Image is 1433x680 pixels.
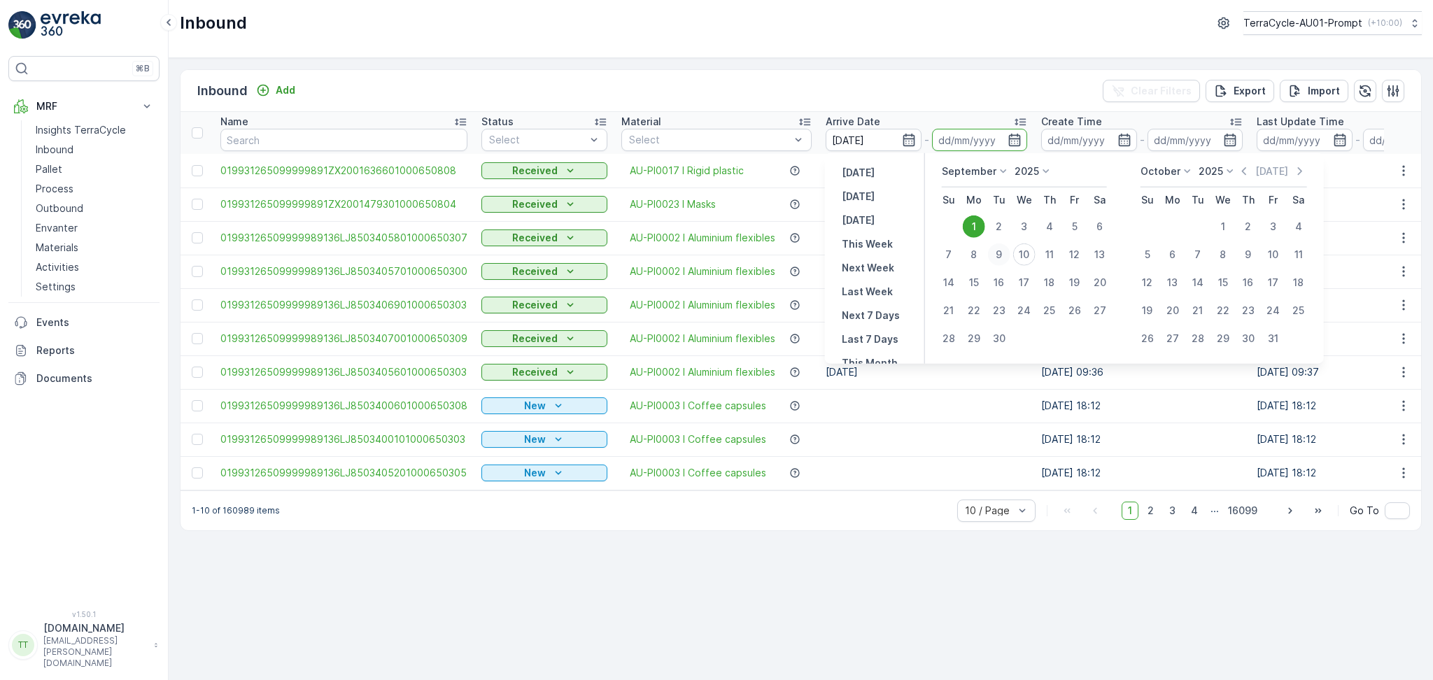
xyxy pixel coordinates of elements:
div: 28 [938,327,960,350]
p: Inbound [197,81,248,101]
div: 3 [1262,215,1285,238]
span: AU-PI0002 I Aluminium flexibles [630,264,775,278]
p: This Week [842,237,893,251]
div: 23 [988,299,1010,322]
div: 11 [1287,243,1310,266]
a: 01993126509999989136LJ8503400101000650303 [220,432,467,446]
a: AU-PI0002 I Aluminium flexibles [630,332,775,346]
span: 01993126509999989136LJ8503407001000650309 [220,332,467,346]
div: 25 [1038,299,1061,322]
span: Go To [1350,504,1379,518]
input: dd/mm/yyyy [1257,129,1353,151]
div: 8 [1212,243,1234,266]
a: Settings [30,277,160,297]
p: Documents [36,371,154,385]
th: Tuesday [1185,187,1210,213]
a: Envanter [30,218,160,238]
div: 30 [1237,327,1259,350]
div: Toggle Row Selected [192,434,203,445]
img: logo_light-DOdMpM7g.png [41,11,101,39]
th: Sunday [936,187,961,213]
input: Search [220,129,467,151]
p: Received [512,298,558,312]
button: Received [481,364,607,381]
a: Reports [8,337,160,364]
p: MRF [36,99,132,113]
div: 12 [1064,243,1086,266]
div: 29 [1212,327,1234,350]
button: Clear Filters [1103,80,1200,102]
span: v 1.50.1 [8,610,160,618]
p: Received [512,332,558,346]
div: 7 [938,243,960,266]
button: Next Week [836,260,900,276]
th: Monday [1160,187,1185,213]
th: Thursday [1037,187,1062,213]
div: 18 [1287,271,1310,294]
button: TT[DOMAIN_NAME][EMAIL_ADDRESS][PERSON_NAME][DOMAIN_NAME] [8,621,160,669]
p: [DATE] [842,190,875,204]
p: New [524,432,546,446]
div: 4 [1287,215,1310,238]
p: Last Update Time [1257,115,1344,129]
span: 01993126509999989136LJ8503405801000650307 [220,231,467,245]
p: Pallet [36,162,62,176]
div: 20 [1089,271,1111,294]
span: AU-PI0023 I Masks [630,197,716,211]
input: dd/mm/yyyy [826,129,922,151]
button: Add [250,82,301,99]
a: Inbound [30,140,160,160]
p: Add [276,83,295,97]
th: Tuesday [987,187,1012,213]
p: This Month [842,356,898,370]
button: Received [481,229,607,246]
div: Toggle Row Selected [192,333,203,344]
div: 15 [963,271,985,294]
div: 25 [1287,299,1310,322]
div: 8 [963,243,985,266]
p: Received [512,264,558,278]
div: 20 [1162,299,1184,322]
p: [DATE] [1255,164,1288,178]
th: Wednesday [1012,187,1037,213]
div: 5 [1064,215,1086,238]
span: 16099 [1222,502,1264,520]
div: 2 [1237,215,1259,238]
p: October [1141,164,1180,178]
span: AU-PI0002 I Aluminium flexibles [630,365,775,379]
p: Name [220,115,248,129]
td: [DATE] 18:12 [1034,456,1250,490]
div: Toggle Row Selected [192,232,203,243]
p: Events [36,316,154,330]
a: Insights TerraCycle [30,120,160,140]
div: 9 [1237,243,1259,266]
a: 01993126509999989136LJ8503405201000650305 [220,466,467,480]
div: 19 [1136,299,1159,322]
button: Last 7 Days [836,331,904,348]
div: 13 [1162,271,1184,294]
div: 17 [1013,271,1036,294]
span: AU-PI0002 I Aluminium flexibles [630,231,775,245]
a: 01993126509999989136LJ8503405701000650300 [220,264,467,278]
div: 18 [1038,271,1061,294]
td: [DATE] 18:12 [1034,423,1250,456]
th: Thursday [1236,187,1261,213]
a: AU-PI0017 I Rigid plastic [630,164,744,178]
div: 27 [1162,327,1184,350]
a: AU-PI0003 I Coffee capsules [630,432,766,446]
p: New [524,399,546,413]
a: 019931265099999891ZX2001479301000650804 [220,197,467,211]
a: 01993126509999989136LJ8503405601000650303 [220,365,467,379]
p: Create Time [1041,115,1102,129]
p: Select [629,133,790,147]
a: 01993126509999989136LJ8503406901000650303 [220,298,467,312]
div: 15 [1212,271,1234,294]
div: 6 [1089,215,1111,238]
button: Received [481,162,607,179]
div: 12 [1136,271,1159,294]
p: Envanter [36,221,78,235]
